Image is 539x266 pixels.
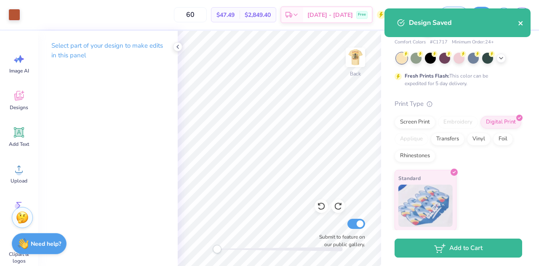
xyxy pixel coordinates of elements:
[315,233,365,248] label: Submit to feature on our public gallery.
[518,18,524,28] button: close
[9,141,29,148] span: Add Text
[5,251,33,264] span: Clipart & logos
[395,239,522,258] button: Add to Cart
[174,7,207,22] input: – –
[395,150,435,162] div: Rhinestones
[31,240,61,248] strong: Need help?
[395,133,428,145] div: Applique
[409,18,518,28] div: Design Saved
[307,11,353,19] span: [DATE] - [DATE]
[347,49,364,66] img: Back
[51,41,164,60] p: Select part of your design to make edits in this panel
[216,11,235,19] span: $47.49
[467,133,491,145] div: Vinyl
[395,99,522,109] div: Print Type
[358,12,366,18] span: Free
[390,6,431,23] input: Untitled Design
[350,70,361,78] div: Back
[213,245,221,253] div: Accessibility label
[245,11,271,19] span: $2,849.40
[405,73,449,79] strong: Fresh Prints Flash:
[11,177,27,184] span: Upload
[431,133,464,145] div: Transfers
[9,67,29,74] span: Image AI
[438,116,478,129] div: Embroidery
[398,185,453,227] img: Standard
[395,116,435,129] div: Screen Print
[480,116,521,129] div: Digital Print
[10,104,28,111] span: Designs
[405,72,508,87] div: This color can be expedited for 5 day delivery.
[398,174,421,183] span: Standard
[493,133,513,145] div: Foil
